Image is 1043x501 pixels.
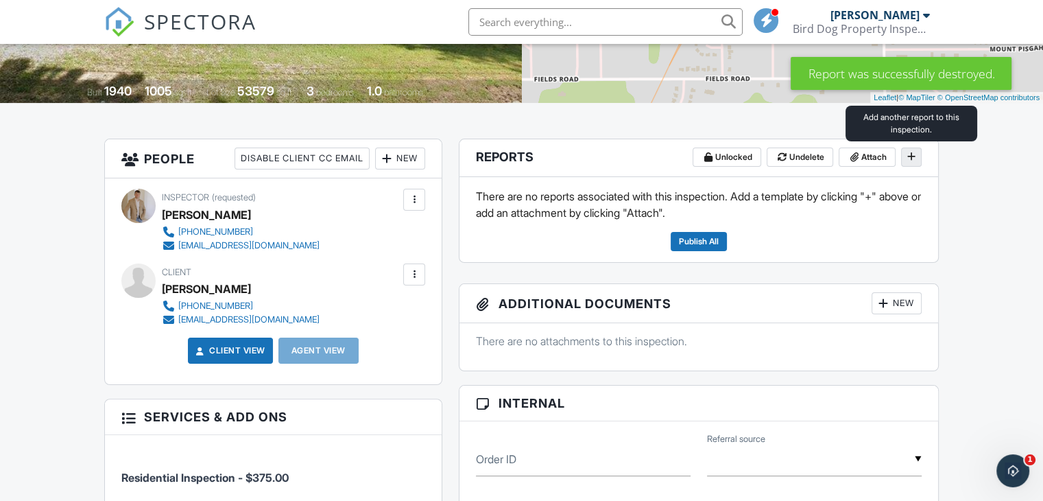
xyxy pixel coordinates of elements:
span: (requested) [212,192,256,202]
div: [PERSON_NAME] [162,205,251,225]
h3: People [105,139,442,178]
a: Leaflet [874,93,896,102]
a: [EMAIL_ADDRESS][DOMAIN_NAME] [162,239,320,253]
span: Residential Inspection - $375.00 [121,471,289,485]
div: [PHONE_NUMBER] [178,301,253,312]
div: [EMAIL_ADDRESS][DOMAIN_NAME] [178,240,320,251]
a: Client View [193,344,265,358]
span: SPECTORA [144,7,256,36]
div: [EMAIL_ADDRESS][DOMAIN_NAME] [178,314,320,325]
div: 1005 [145,84,172,98]
input: Search everything... [468,8,743,36]
span: 1 [1024,454,1035,465]
label: Referral source [707,433,765,445]
a: [PHONE_NUMBER] [162,225,320,239]
div: [PERSON_NAME] [830,8,920,22]
span: Built [87,87,102,97]
span: Client [162,267,191,277]
iframe: Intercom live chat [996,454,1029,487]
div: 53579 [237,84,274,98]
li: Service: Residential Inspection [121,445,425,496]
label: Order ID [476,452,516,467]
span: Inspector [162,192,209,202]
a: © MapTiler [898,93,935,102]
a: [PHONE_NUMBER] [162,299,320,313]
a: SPECTORA [104,19,256,47]
div: [PHONE_NUMBER] [178,226,253,237]
div: 1.0 [367,84,382,98]
h3: Additional Documents [459,284,938,323]
p: There are no attachments to this inspection. [476,334,922,349]
h3: Services & Add ons [105,399,442,435]
div: 3 [307,84,314,98]
a: © OpenStreetMap contributors [937,93,1040,102]
h3: Internal [459,386,938,421]
div: 1940 [104,84,132,98]
span: sq.ft. [276,87,293,97]
div: New [375,148,425,170]
div: [PERSON_NAME] [162,279,251,299]
div: Bird Dog Property Inspections, LLC [793,22,930,36]
span: Lot Size [206,87,235,97]
img: The Best Home Inspection Software - Spectora [104,7,134,37]
span: sq. ft. [174,87,193,97]
div: Disable Client CC Email [235,148,370,170]
div: Report was successfully destroyed. [791,57,1011,90]
a: [EMAIL_ADDRESS][DOMAIN_NAME] [162,313,320,327]
span: bathrooms [384,87,423,97]
div: | [870,92,1043,104]
div: New [872,292,922,314]
span: bedrooms [316,87,354,97]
